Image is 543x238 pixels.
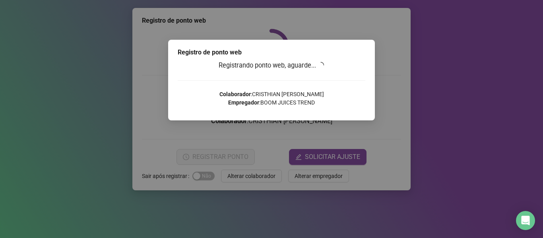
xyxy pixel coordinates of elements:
strong: Colaborador [219,91,251,97]
div: Registro de ponto web [178,48,365,57]
span: loading [317,61,325,69]
strong: Empregador [228,99,259,106]
p: : CRISTHIAN [PERSON_NAME] : BOOM JUICES TREND [178,90,365,107]
h3: Registrando ponto web, aguarde... [178,60,365,71]
div: Open Intercom Messenger [516,211,535,230]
